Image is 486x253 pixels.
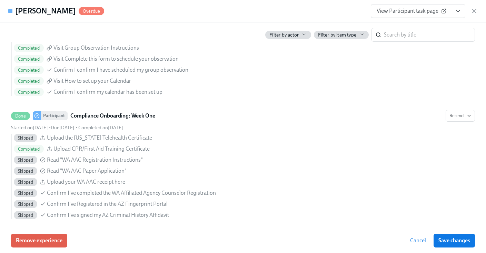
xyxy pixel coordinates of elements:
[14,146,44,152] span: Completed
[51,125,75,131] span: Saturday, August 30th 2025, 10:00 am
[47,200,168,208] span: Confirm I've Registered in the AZ Fingerprint Portal
[53,77,131,85] span: Visit How to set up your Calendar
[14,213,37,218] span: Skipped
[11,113,30,119] span: Done
[405,234,431,247] button: Cancel
[14,158,37,163] span: Skipped
[14,169,37,174] span: Skipped
[79,9,104,14] span: Overdue
[47,156,143,164] span: Read "WA AAC Registration Instructions"
[434,234,475,247] button: Save changes
[78,125,123,131] span: Tuesday, August 26th 2025, 8:52 pm
[15,6,76,16] h4: [PERSON_NAME]
[16,237,62,244] span: Remove experience
[47,134,152,142] span: Upload the [US_STATE] Telehealth Certificate
[14,45,44,51] span: Completed
[384,28,475,42] input: Search by title
[446,110,475,122] button: DoneParticipantCompliance Onboarding: Week OneStarted on[DATE] •Due[DATE] • Completed on[DATE]Ski...
[318,32,356,38] span: Filter by item type
[14,202,37,207] span: Skipped
[449,112,471,119] span: Resend
[410,237,426,244] span: Cancel
[47,178,125,186] span: Upload your WA AAC receipt here
[14,79,44,84] span: Completed
[53,88,162,96] span: Confirm I confirm my calendar has been set up
[371,4,451,18] a: View Participant task page
[47,167,127,175] span: Read "WA AAC Paper Application"
[377,8,445,14] span: View Participant task page
[11,125,48,131] span: Monday, August 25th 2025, 10:01 am
[14,57,44,62] span: Completed
[14,180,37,185] span: Skipped
[47,189,216,197] span: Confirm I've completed the WA Affiliated Agency Counselor Registration
[438,237,470,244] span: Save changes
[53,44,139,52] span: Visit Group Observation Instructions
[11,124,123,131] div: • •
[14,90,44,95] span: Completed
[14,135,37,141] span: Skipped
[14,68,44,73] span: Completed
[265,31,311,39] button: Filter by actor
[41,111,68,120] div: Participant
[11,234,67,247] button: Remove experience
[70,112,155,120] strong: Compliance Onboarding: Week One
[47,211,169,219] span: Confirm I've signed my AZ Criminal History Affidavit
[53,55,179,63] span: Visit Complete this form to schedule your observation
[53,145,150,153] span: Upload CPR/First Aid Training Certificate
[269,32,299,38] span: Filter by actor
[14,191,37,196] span: Skipped
[451,4,465,18] button: View task page
[53,66,188,74] span: Confirm I confirm I have scheduled my group observation
[314,31,369,39] button: Filter by item type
